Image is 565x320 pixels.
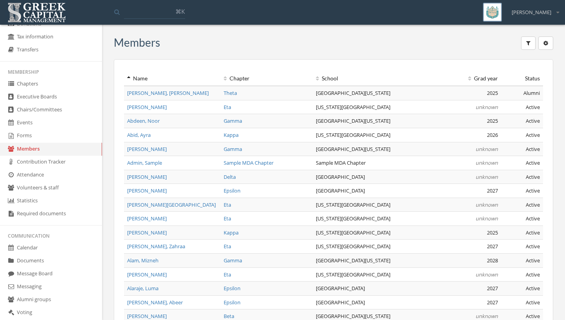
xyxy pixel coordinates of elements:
[313,142,438,156] td: [GEOGRAPHIC_DATA][US_STATE]
[501,86,543,100] td: Alumni
[438,128,501,142] td: 2026
[313,198,438,212] td: [US_STATE][GEOGRAPHIC_DATA]
[127,201,216,208] a: [PERSON_NAME][GEOGRAPHIC_DATA]
[501,295,543,309] td: Active
[501,212,543,226] td: Active
[476,201,498,208] em: unknown
[476,104,498,111] em: unknown
[501,114,543,128] td: Active
[224,187,241,194] a: Epsilon
[127,229,167,236] a: [PERSON_NAME]
[476,173,498,180] em: unknown
[224,117,242,124] a: Gamma
[224,229,239,236] a: Kappa
[501,267,543,282] td: Active
[127,104,167,111] a: [PERSON_NAME]
[501,128,543,142] td: Active
[127,215,167,222] a: [PERSON_NAME]
[313,156,438,170] td: Sample MDA Chapter
[224,131,239,138] a: Kappa
[501,254,543,268] td: Active
[501,282,543,296] td: Active
[438,282,501,296] td: 2027
[127,131,151,138] a: Abid, Ayra
[313,212,438,226] td: [US_STATE][GEOGRAPHIC_DATA]
[438,254,501,268] td: 2028
[313,71,438,86] th: School
[313,100,438,114] td: [US_STATE][GEOGRAPHIC_DATA]
[507,3,559,16] div: [PERSON_NAME]
[313,254,438,268] td: [GEOGRAPHIC_DATA][US_STATE]
[438,114,501,128] td: 2025
[313,240,438,254] td: [US_STATE][GEOGRAPHIC_DATA]
[127,89,209,96] a: [PERSON_NAME], [PERSON_NAME]
[313,170,438,184] td: [GEOGRAPHIC_DATA]
[501,156,543,170] td: Active
[127,117,160,124] a: Abdeen, Noor
[438,184,501,198] td: 2027
[127,285,159,292] a: Alaraje, Luma
[313,184,438,198] td: [GEOGRAPHIC_DATA]
[127,257,159,264] a: Alam, Mizneh
[313,267,438,282] td: [US_STATE][GEOGRAPHIC_DATA]
[501,71,543,86] th: Status
[313,114,438,128] td: [GEOGRAPHIC_DATA][US_STATE]
[476,159,498,166] em: unknown
[313,86,438,100] td: [GEOGRAPHIC_DATA][US_STATE]
[438,295,501,309] td: 2027
[127,173,167,180] a: [PERSON_NAME]
[224,89,237,96] a: Theta
[127,145,167,153] a: [PERSON_NAME]
[224,313,234,320] a: Beta
[224,285,241,292] a: Epsilon
[501,240,543,254] td: Active
[438,240,501,254] td: 2027
[438,225,501,240] td: 2025
[127,313,167,320] a: [PERSON_NAME]
[221,71,313,86] th: Chapter
[224,201,231,208] a: Eta
[127,271,167,278] a: [PERSON_NAME]
[501,184,543,198] td: Active
[501,198,543,212] td: Active
[476,313,498,320] em: unknown
[127,243,185,250] a: [PERSON_NAME], Zahraa
[501,170,543,184] td: Active
[124,71,221,86] th: Name
[224,159,273,166] a: Sample MDA Chapter
[175,7,185,15] span: ⌘K
[127,187,167,194] a: [PERSON_NAME]
[114,36,160,49] h3: Members
[224,299,241,306] a: Epsilon
[501,100,543,114] td: Active
[313,282,438,296] td: [GEOGRAPHIC_DATA]
[224,173,236,180] a: Delta
[438,86,501,100] td: 2025
[512,9,551,16] span: [PERSON_NAME]
[127,299,183,306] a: [PERSON_NAME], Abeer
[438,71,501,86] th: Grad year
[313,128,438,142] td: [US_STATE][GEOGRAPHIC_DATA]
[224,145,242,153] a: Gamma
[476,145,498,153] em: unknown
[501,225,543,240] td: Active
[476,271,498,278] em: unknown
[224,215,231,222] a: Eta
[224,257,242,264] a: Gamma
